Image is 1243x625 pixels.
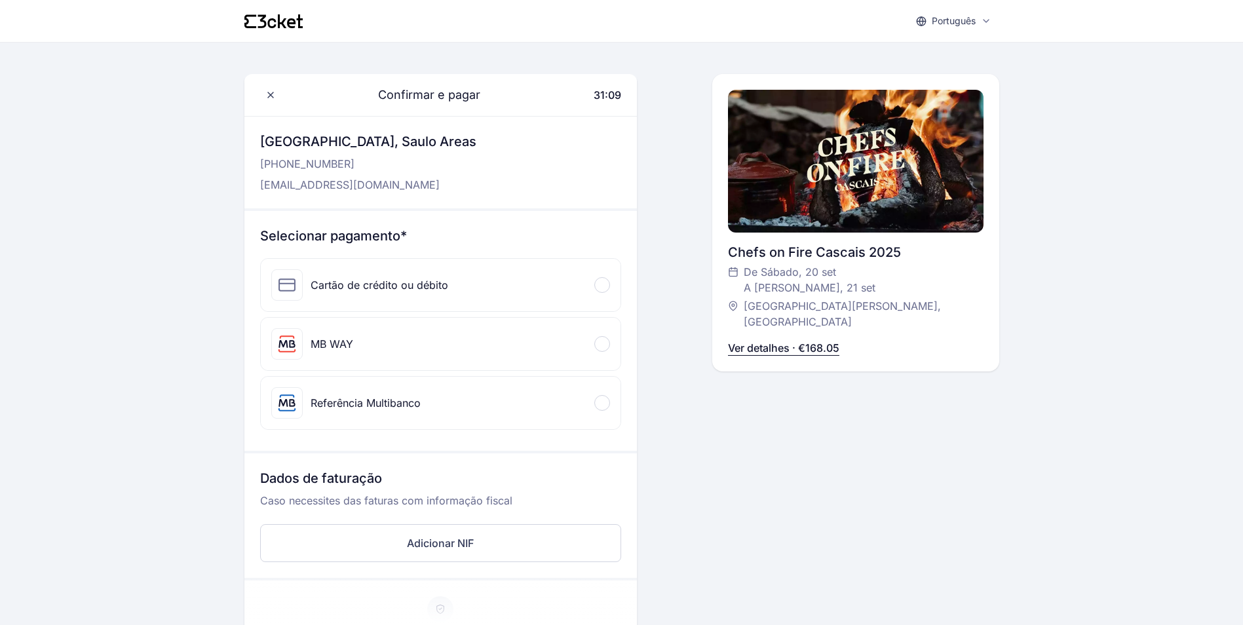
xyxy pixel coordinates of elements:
[932,14,976,28] p: Português
[260,177,476,193] p: [EMAIL_ADDRESS][DOMAIN_NAME]
[260,469,621,493] h3: Dados de faturação
[744,264,875,295] span: De Sábado, 20 set A [PERSON_NAME], 21 set
[260,524,621,562] button: Adicionar NIF
[311,336,353,352] div: MB WAY
[594,88,621,102] span: 31:09
[362,86,480,104] span: Confirmar e pagar
[728,340,839,356] p: Ver detalhes · €168.05
[311,395,421,411] div: Referência Multibanco
[260,493,621,519] p: Caso necessites das faturas com informação fiscal
[260,132,476,151] h3: [GEOGRAPHIC_DATA], Saulo Areas
[744,298,970,330] span: [GEOGRAPHIC_DATA][PERSON_NAME], [GEOGRAPHIC_DATA]
[260,227,621,245] h3: Selecionar pagamento*
[728,243,984,261] div: Chefs on Fire Cascais 2025
[311,277,448,293] div: Cartão de crédito ou débito
[260,156,476,172] p: [PHONE_NUMBER]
